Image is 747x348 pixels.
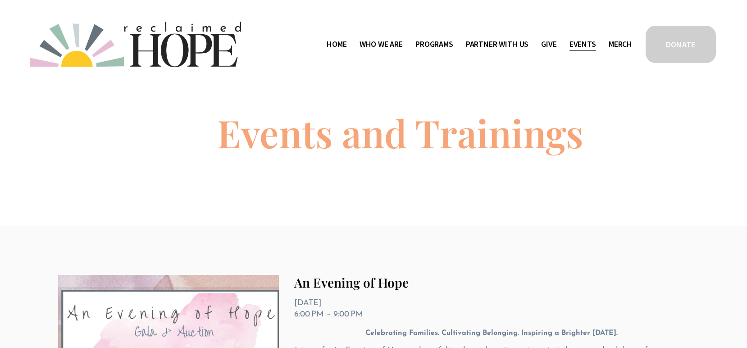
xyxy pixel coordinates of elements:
[541,37,556,51] a: Give
[415,37,453,51] a: folder dropdown
[360,37,403,51] a: folder dropdown
[217,114,583,151] h1: Events and Trainings
[360,38,403,51] span: Who We Are
[609,37,632,51] a: Merch
[327,37,346,51] a: Home
[569,37,596,51] a: Events
[365,330,618,337] strong: Celebrating Families. Cultivating Belonging. Inspiring a Brighter [DATE].
[415,38,453,51] span: Programs
[30,22,241,67] img: Reclaimed Hope Initiative
[294,274,409,291] a: An Evening of Hope
[294,311,324,319] time: 6:00 PM
[333,311,363,319] time: 9:00 PM
[466,38,528,51] span: Partner With Us
[294,299,322,307] time: [DATE]
[466,37,528,51] a: folder dropdown
[644,24,717,64] a: DONATE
